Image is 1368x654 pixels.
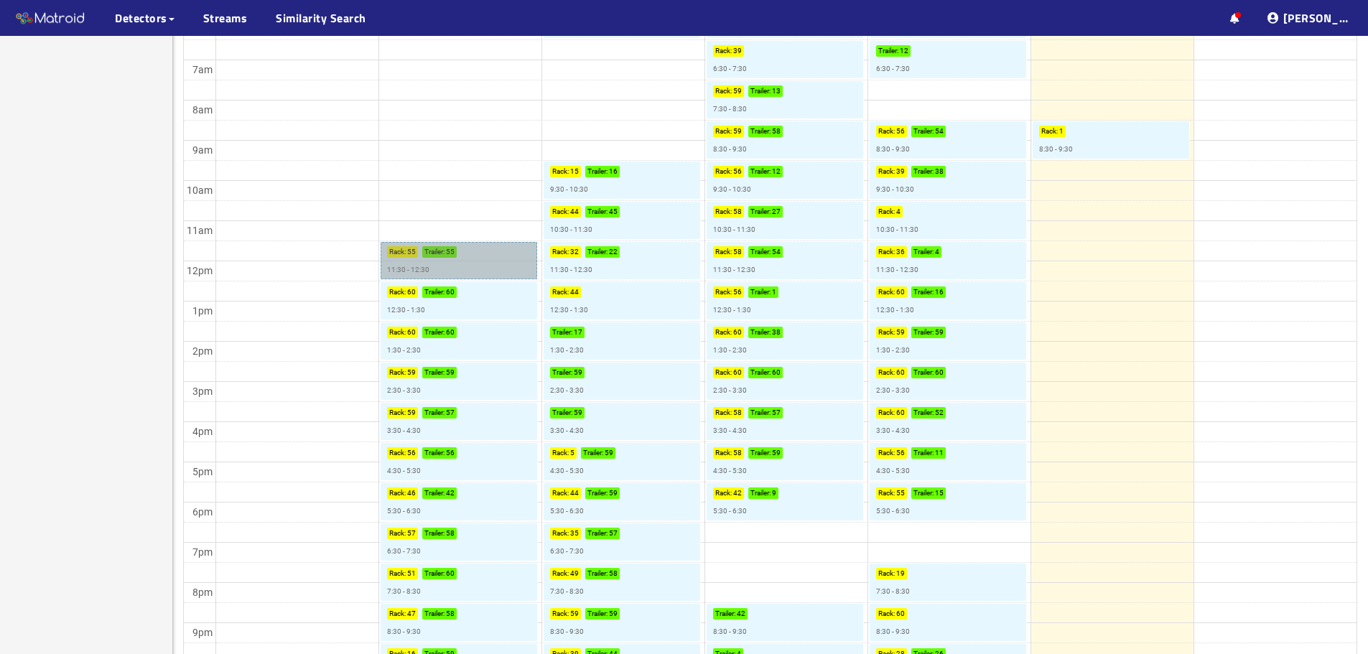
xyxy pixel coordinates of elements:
p: Trailer : [750,327,771,338]
p: Rack : [715,447,732,459]
p: 42 [733,487,742,499]
p: 6:30 - 7:30 [550,546,584,557]
p: 17 [574,327,582,338]
p: 6:30 - 7:30 [713,63,747,75]
p: Rack : [878,367,895,378]
p: 45 [609,206,618,218]
p: Rack : [552,528,569,539]
p: 32 [570,246,579,258]
p: 16 [935,286,944,298]
p: Trailer : [587,608,608,620]
p: Trailer : [913,246,934,258]
p: Trailer : [424,367,445,378]
p: Rack : [878,206,895,218]
p: Rack : [715,286,732,298]
p: 6:30 - 7:30 [387,546,421,557]
p: 56 [446,447,455,459]
p: Trailer : [750,487,771,499]
p: 60 [446,286,455,298]
p: Rack : [715,407,732,419]
p: Trailer : [750,206,771,218]
p: Rack : [389,327,406,338]
p: 58 [733,407,742,419]
p: 7:30 - 8:30 [550,586,584,597]
p: 4:30 - 5:30 [387,465,421,477]
p: Trailer : [913,126,934,137]
p: Trailer : [750,126,771,137]
div: 11am [184,223,215,238]
p: 60 [896,367,905,378]
p: 19 [896,568,905,579]
p: Trailer : [913,407,934,419]
p: 56 [733,166,742,177]
p: Rack : [389,286,406,298]
p: 2:30 - 3:30 [387,385,421,396]
p: 10:30 - 11:30 [876,224,918,235]
p: 59 [574,367,582,378]
p: Rack : [715,85,732,97]
p: Trailer : [424,327,445,338]
p: 38 [772,327,781,338]
p: 11:30 - 12:30 [876,264,918,276]
p: Trailer : [913,166,934,177]
p: 1:30 - 2:30 [550,345,584,356]
p: Trailer : [750,246,771,258]
p: Trailer : [750,447,771,459]
div: 1pm [190,303,215,319]
div: 8am [190,102,215,118]
p: Trailer : [913,447,934,459]
p: 58 [733,246,742,258]
p: 60 [896,407,905,419]
p: Rack : [552,608,569,620]
p: 60 [935,367,944,378]
p: 7:30 - 8:30 [387,586,421,597]
p: 56 [407,447,416,459]
p: 60 [407,286,416,298]
p: 57 [446,407,455,419]
p: 1 [772,286,776,298]
p: Rack : [715,327,732,338]
p: Rack : [878,608,895,620]
p: 1:30 - 2:30 [387,345,421,356]
p: Rack : [552,166,569,177]
p: 60 [407,327,416,338]
p: 10:30 - 11:30 [550,224,592,235]
p: 9:30 - 10:30 [550,184,588,195]
p: 12:30 - 1:30 [387,304,425,316]
p: Rack : [715,126,732,137]
p: 27 [772,206,781,218]
p: 9:30 - 10:30 [876,184,914,195]
p: 4 [935,246,939,258]
a: Streams [203,9,248,27]
p: 8:30 - 9:30 [713,626,747,637]
p: Rack : [878,327,895,338]
p: 22 [609,246,618,258]
p: Trailer : [552,407,572,419]
p: 12 [772,166,781,177]
p: 59 [896,327,905,338]
p: 59 [609,487,618,499]
p: Trailer : [715,608,735,620]
p: 11 [935,447,944,459]
p: 59 [605,447,613,459]
p: 2:30 - 3:30 [550,385,584,396]
p: Trailer : [913,327,934,338]
p: 4:30 - 5:30 [713,465,747,477]
p: 8:30 - 9:30 [876,144,910,155]
p: Trailer : [587,528,608,539]
p: 49 [570,568,579,579]
p: 60 [733,367,742,378]
p: 58 [733,447,742,459]
p: 8:30 - 9:30 [876,626,910,637]
p: 5 [570,447,574,459]
p: 56 [896,126,905,137]
p: 60 [733,327,742,338]
p: 60 [446,327,455,338]
p: Rack : [389,608,406,620]
p: 3:30 - 4:30 [713,425,747,436]
p: Rack : [715,246,732,258]
p: Trailer : [424,528,445,539]
p: 55 [896,487,905,499]
a: Similarity Search [276,9,366,27]
p: 59 [407,407,416,419]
